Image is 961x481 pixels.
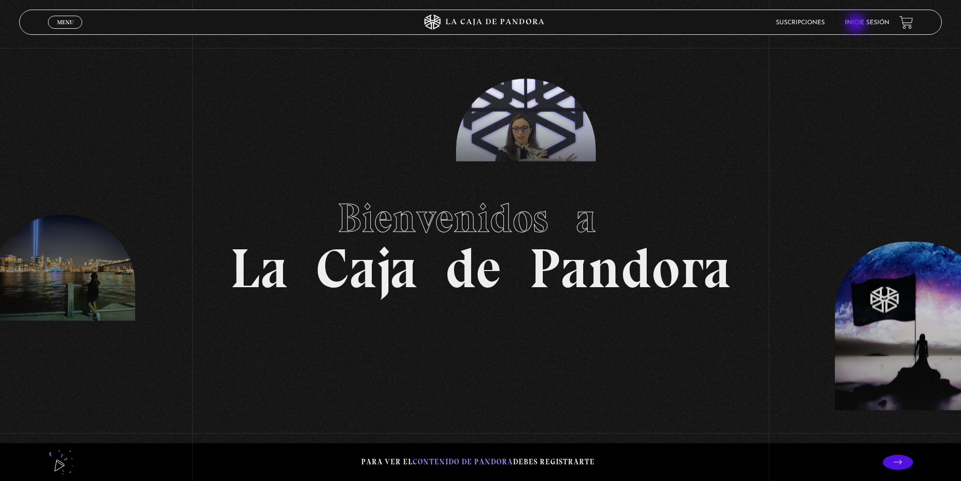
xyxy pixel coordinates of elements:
[845,20,889,26] a: Inicie sesión
[230,185,731,296] h1: La Caja de Pandora
[57,19,74,25] span: Menu
[899,16,913,29] a: View your shopping cart
[413,457,513,466] span: contenido de Pandora
[53,28,77,35] span: Cerrar
[361,455,595,469] p: Para ver el debes registrarte
[776,20,825,26] a: Suscripciones
[337,194,624,242] span: Bienvenidos a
